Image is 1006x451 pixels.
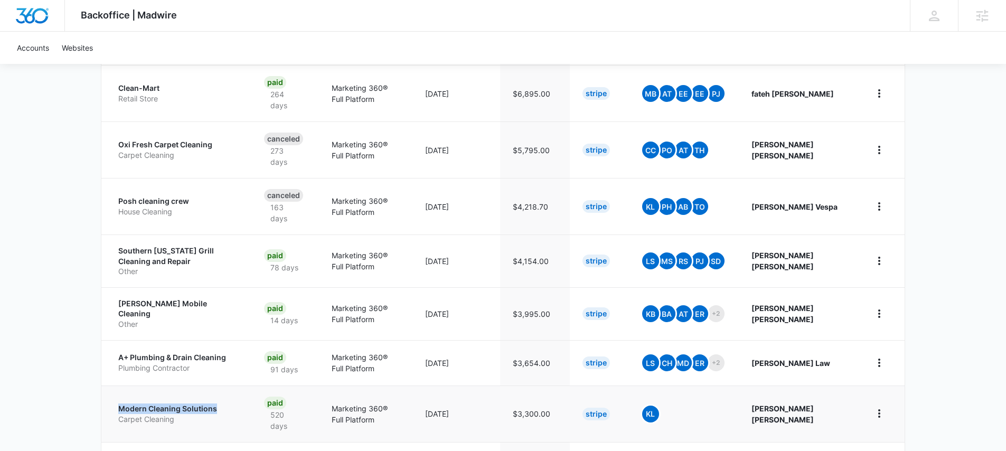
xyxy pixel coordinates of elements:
button: home [871,85,888,102]
p: 78 days [264,262,305,273]
p: 163 days [264,202,306,224]
p: House Cleaning [118,206,239,217]
div: Stripe [582,200,610,213]
span: ee [691,85,708,102]
span: RS [675,252,692,269]
p: 91 days [264,364,304,375]
td: $4,154.00 [500,234,570,287]
button: home [871,142,888,158]
span: PJ [691,252,708,269]
p: Modern Cleaning Solutions [118,403,239,414]
a: Southern [US_STATE] Grill Cleaning and RepairOther [118,246,239,277]
p: A+ Plumbing & Drain Cleaning [118,352,239,363]
strong: fateh [PERSON_NAME] [751,89,834,98]
span: TH [691,142,708,158]
p: Marketing 360® Full Platform [332,250,400,272]
strong: [PERSON_NAME] [PERSON_NAME] [751,404,814,424]
span: ER [691,305,708,322]
p: Posh cleaning crew [118,196,239,206]
span: AB [675,198,692,215]
td: $3,300.00 [500,386,570,442]
p: Retail Store [118,93,239,104]
span: ER [691,354,708,371]
button: home [871,354,888,371]
span: TO [691,198,708,215]
a: Modern Cleaning SolutionsCarpet Cleaning [118,403,239,424]
a: Clean-MartRetail Store [118,83,239,104]
span: KL [642,198,659,215]
p: Marketing 360® Full Platform [332,195,400,218]
p: Marketing 360® Full Platform [332,303,400,325]
span: EE [675,85,692,102]
strong: [PERSON_NAME] Vespa [751,202,838,211]
button: home [871,198,888,215]
strong: [PERSON_NAME] [PERSON_NAME] [751,140,814,160]
div: Paid [264,76,286,89]
td: [DATE] [412,340,500,386]
span: BA [659,305,675,322]
td: $4,218.70 [500,178,570,234]
p: Southern [US_STATE] Grill Cleaning and Repair [118,246,239,266]
p: Marketing 360® Full Platform [332,403,400,425]
td: $3,995.00 [500,287,570,340]
span: KL [642,406,659,422]
p: Clean-Mart [118,83,239,93]
span: +2 [708,305,725,322]
div: Stripe [582,356,610,369]
a: Accounts [11,32,55,64]
p: Other [118,319,239,330]
p: 520 days [264,409,306,431]
strong: [PERSON_NAME] [PERSON_NAME] [751,251,814,271]
span: CH [659,354,675,371]
div: Canceled [264,133,303,145]
strong: [PERSON_NAME] [PERSON_NAME] [751,304,814,324]
span: PJ [708,85,725,102]
div: Paid [264,351,286,364]
span: PH [659,198,675,215]
span: At [675,305,692,322]
a: A+ Plumbing & Drain CleaningPlumbing Contractor [118,352,239,373]
td: $6,895.00 [500,65,570,121]
td: [DATE] [412,386,500,442]
p: 14 days [264,315,304,326]
span: MB [642,85,659,102]
button: home [871,252,888,269]
td: [DATE] [412,287,500,340]
span: LS [642,354,659,371]
span: AT [659,85,675,102]
td: [DATE] [412,234,500,287]
div: Paid [264,397,286,409]
td: [DATE] [412,65,500,121]
a: Websites [55,32,99,64]
p: Carpet Cleaning [118,150,239,161]
p: Marketing 360® Full Platform [332,352,400,374]
p: Carpet Cleaning [118,414,239,425]
p: Marketing 360® Full Platform [332,82,400,105]
div: Stripe [582,144,610,156]
div: Stripe [582,87,610,100]
span: MD [675,354,692,371]
td: [DATE] [412,121,500,178]
td: $3,654.00 [500,340,570,386]
span: KB [642,305,659,322]
p: [PERSON_NAME] Mobile Cleaning [118,298,239,319]
div: Canceled [264,189,303,202]
td: $5,795.00 [500,121,570,178]
a: [PERSON_NAME] Mobile CleaningOther [118,298,239,330]
p: Oxi Fresh Carpet Cleaning [118,139,239,150]
div: Stripe [582,307,610,320]
p: 264 days [264,89,306,111]
div: Paid [264,302,286,315]
button: home [871,305,888,322]
span: SD [708,252,725,269]
div: Paid [264,249,286,262]
strong: [PERSON_NAME] Law [751,359,830,368]
span: CC [642,142,659,158]
p: Other [118,266,239,277]
span: MS [659,252,675,269]
button: home [871,405,888,422]
span: PO [659,142,675,158]
p: Plumbing Contractor [118,363,239,373]
span: Backoffice | Madwire [81,10,177,21]
a: Oxi Fresh Carpet CleaningCarpet Cleaning [118,139,239,160]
